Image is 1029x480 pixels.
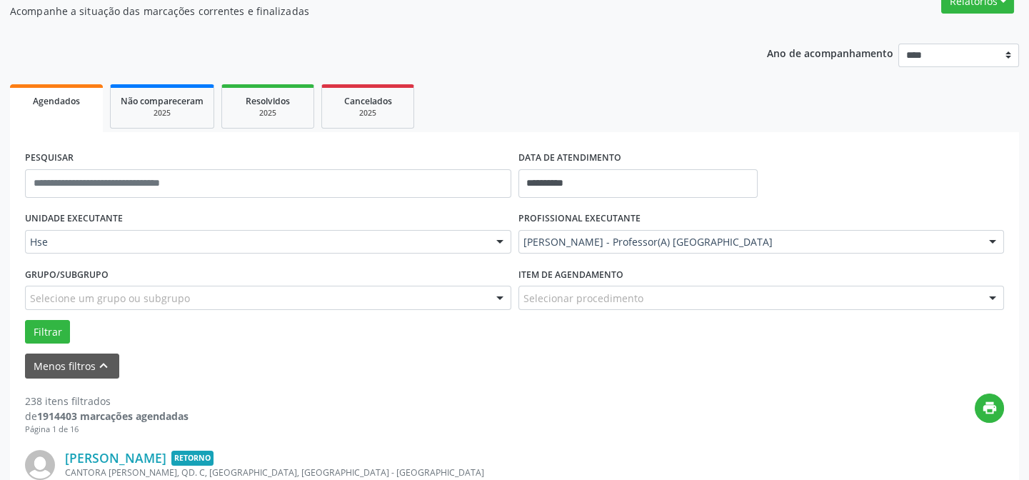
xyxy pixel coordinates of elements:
i: print [982,400,998,416]
label: Item de agendamento [518,264,623,286]
span: [PERSON_NAME] - Professor(A) [GEOGRAPHIC_DATA] [523,235,975,249]
button: Menos filtroskeyboard_arrow_up [25,354,119,379]
img: img [25,450,55,480]
span: Cancelados [344,95,392,107]
label: Grupo/Subgrupo [25,264,109,286]
span: Hse [30,235,482,249]
p: Acompanhe a situação das marcações correntes e finalizadas [10,4,716,19]
div: de [25,409,189,424]
div: 238 itens filtrados [25,394,189,409]
div: CANTORA [PERSON_NAME], QD. C, [GEOGRAPHIC_DATA], [GEOGRAPHIC_DATA] - [GEOGRAPHIC_DATA] [65,466,790,479]
span: Não compareceram [121,95,204,107]
button: print [975,394,1004,423]
a: [PERSON_NAME] [65,450,166,466]
label: PROFISSIONAL EXECUTANTE [518,208,641,230]
span: Selecionar procedimento [523,291,643,306]
span: Resolvidos [246,95,290,107]
span: Agendados [33,95,80,107]
div: 2025 [332,108,403,119]
i: keyboard_arrow_up [96,358,111,374]
strong: 1914403 marcações agendadas [37,409,189,423]
span: Retorno [171,451,214,466]
label: UNIDADE EXECUTANTE [25,208,123,230]
div: 2025 [121,108,204,119]
button: Filtrar [25,320,70,344]
label: DATA DE ATENDIMENTO [518,147,621,169]
p: Ano de acompanhamento [767,44,893,61]
label: PESQUISAR [25,147,74,169]
div: Página 1 de 16 [25,424,189,436]
div: 2025 [232,108,303,119]
span: Selecione um grupo ou subgrupo [30,291,190,306]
